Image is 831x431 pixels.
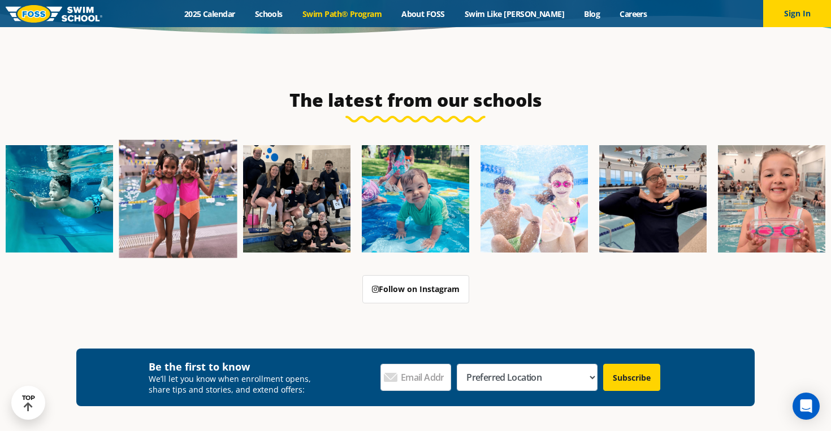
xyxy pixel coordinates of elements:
input: Email Address [380,364,452,391]
img: Fa25-Website-Images-2-600x600.png [243,145,350,252]
img: Fa25-Website-Images-9-600x600.jpg [599,145,707,252]
div: Open Intercom Messenger [793,393,820,420]
img: FCC_FOSS_GeneralShoot_May_FallCampaign_lowres-9556-600x600.jpg [481,145,588,252]
input: Subscribe [603,364,660,391]
a: Swim Path® Program [292,8,391,19]
a: Blog [574,8,610,19]
a: About FOSS [392,8,455,19]
img: Fa25-Website-Images-600x600.png [362,145,469,252]
img: FOSS Swim School Logo [6,5,102,23]
div: TOP [22,394,35,412]
a: 2025 Calendar [174,8,245,19]
img: Fa25-Website-Images-8-600x600.jpg [119,140,237,258]
a: Swim Like [PERSON_NAME] [455,8,574,19]
img: Fa25-Website-Images-1-600x600.png [6,145,113,252]
h4: Be the first to know [149,360,319,373]
a: Follow on Instagram [362,275,469,303]
p: We’ll let you know when enrollment opens, share tips and stories, and extend offers: [149,373,319,395]
a: Schools [245,8,292,19]
img: Fa25-Website-Images-14-600x600.jpg [718,145,825,252]
a: Careers [610,8,657,19]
